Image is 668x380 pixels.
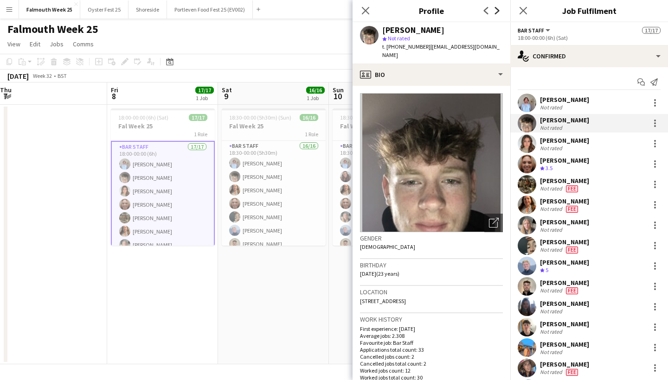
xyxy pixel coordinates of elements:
div: Crew has different fees then in role [564,205,580,213]
span: 16/16 [306,87,325,94]
span: [DEMOGRAPHIC_DATA] [360,243,415,250]
span: Fee [566,185,578,192]
span: Fee [566,247,578,253]
div: [PERSON_NAME] [540,360,589,368]
span: 17/17 [195,87,214,94]
span: 1 Role [305,131,318,138]
div: Open photos pop-in [484,214,503,232]
h3: Fal Week 25 [111,122,215,130]
h3: Gender [360,234,503,242]
div: 18:00-00:00 (6h) (Sat) [518,34,661,41]
div: Crew has different fees then in role [564,368,580,376]
div: Not rated [540,185,564,192]
div: Not rated [540,104,564,111]
p: Applications total count: 33 [360,346,503,353]
span: Jobs [50,40,64,48]
div: Not rated [540,226,564,233]
app-card-role: Bar Staff16/1618:30-00:00 (5h30m)[PERSON_NAME][PERSON_NAME][PERSON_NAME][PERSON_NAME][PERSON_NAME... [333,141,437,374]
h1: Falmouth Week 25 [7,22,98,36]
div: [PERSON_NAME] [540,320,589,328]
span: 3.5 [546,165,552,171]
div: [PERSON_NAME] [540,136,589,145]
h3: Job Fulfilment [510,5,668,17]
p: Favourite job: Bar Staff [360,339,503,346]
h3: Location [360,288,503,296]
div: [PERSON_NAME] [540,238,589,246]
h3: Fal Week 25 [222,122,326,130]
span: View [7,40,20,48]
div: 1 Job [196,95,213,101]
span: Fri [111,86,118,94]
div: 18:30-00:00 (5h30m) (Sun)16/16Fal Week 251 RoleBar Staff16/1618:30-00:00 (5h30m)[PERSON_NAME][PER... [222,108,326,246]
span: Fee [566,369,578,376]
span: Week 32 [31,72,54,79]
div: Not rated [540,205,564,213]
img: Crew avatar or photo [360,93,503,232]
div: Not rated [540,328,564,335]
a: Jobs [46,38,67,50]
div: Crew has different fees then in role [564,246,580,253]
div: [PERSON_NAME] [540,116,589,124]
div: Confirmed [510,45,668,67]
app-job-card: 18:30-00:00 (5h30m) (Mon)16/16Fal Week 251 RoleBar Staff16/1618:30-00:00 (5h30m)[PERSON_NAME][PER... [333,108,437,246]
div: Not rated [540,124,564,131]
a: Edit [26,38,44,50]
span: 17/17 [189,114,207,121]
span: 16/16 [300,114,318,121]
h3: Birthday [360,261,503,269]
span: Edit [30,40,40,48]
p: Worked jobs count: 12 [360,367,503,374]
button: Shoreside [128,0,167,19]
span: Sat [222,86,232,94]
span: Bar Staff [518,27,544,34]
p: Cancelled jobs count: 2 [360,353,503,360]
div: Not rated [540,348,564,355]
span: | [EMAIL_ADDRESS][DOMAIN_NAME] [382,43,500,58]
h3: Fal Week 25 [333,122,437,130]
div: Crew has different fees then in role [564,287,580,294]
span: 9 [220,91,232,101]
div: Crew has different fees then in role [564,185,580,192]
div: [PERSON_NAME] [540,177,589,185]
span: Comms [73,40,94,48]
div: [PERSON_NAME] [540,156,589,165]
h3: Profile [353,5,510,17]
span: 17/17 [642,27,661,34]
span: Not rated [388,35,410,42]
div: Not rated [540,287,564,294]
button: Bar Staff [518,27,552,34]
p: Cancelled jobs total count: 2 [360,360,503,367]
span: t. [PHONE_NUMBER] [382,43,430,50]
div: [PERSON_NAME] [540,299,589,308]
span: 18:30-00:00 (5h30m) (Sun) [229,114,291,121]
div: [PERSON_NAME] [540,279,589,287]
h3: Work history [360,315,503,323]
span: 8 [109,91,118,101]
button: Portleven Food Fest 25 (EV002) [167,0,253,19]
div: Not rated [540,145,564,152]
span: [DATE] (23 years) [360,270,399,277]
button: Falmouth Week 25 [19,0,80,19]
span: [STREET_ADDRESS] [360,298,406,304]
div: Not rated [540,368,564,376]
div: [PERSON_NAME] [382,26,444,34]
button: Oyster Fest 25 [80,0,128,19]
a: Comms [69,38,97,50]
div: 1 Job [307,95,324,101]
span: 1 Role [194,131,207,138]
p: First experience: [DATE] [360,325,503,332]
div: Not rated [540,308,564,315]
div: [PERSON_NAME] [540,197,589,205]
span: 18:00-00:00 (6h) (Sat) [118,114,168,121]
div: [PERSON_NAME] [540,218,589,226]
span: 5 [546,266,548,273]
span: Sun [333,86,344,94]
a: View [4,38,24,50]
span: Fee [566,206,578,213]
app-job-card: 18:00-00:00 (6h) (Sat)17/17Fal Week 251 RoleBar Staff17/1718:00-00:00 (6h)[PERSON_NAME][PERSON_NA... [111,108,215,246]
div: BST [58,72,67,79]
span: 10 [331,91,344,101]
div: [PERSON_NAME] [540,340,589,348]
